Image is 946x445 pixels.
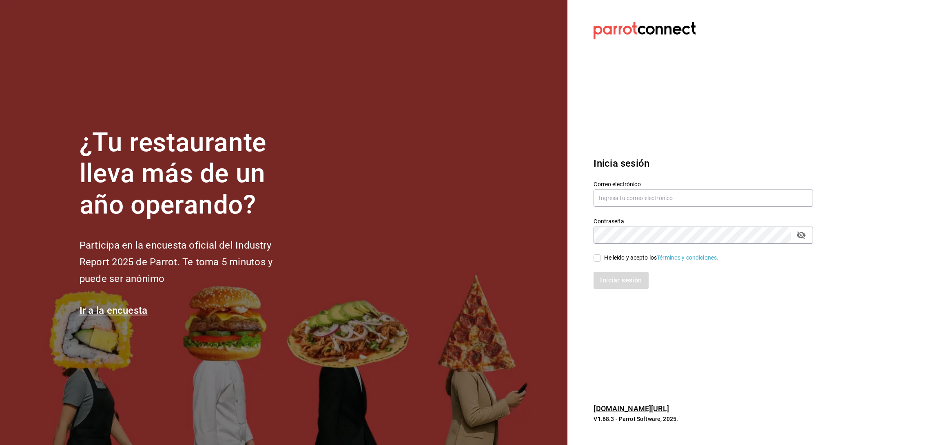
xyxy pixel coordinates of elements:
[594,189,813,207] input: Ingresa tu correo electrónico
[594,156,813,171] h3: Inicia sesión
[80,237,300,287] h2: Participa en la encuesta oficial del Industry Report 2025 de Parrot. Te toma 5 minutos y puede se...
[657,254,718,261] a: Términos y condiciones.
[594,218,813,224] label: Contraseña
[604,253,718,262] div: He leído y acepto los
[794,228,808,242] button: passwordField
[80,127,300,221] h1: ¿Tu restaurante lleva más de un año operando?
[80,305,148,316] a: Ir a la encuesta
[594,181,813,187] label: Correo electrónico
[594,415,813,423] p: V1.68.3 - Parrot Software, 2025.
[594,404,669,413] a: [DOMAIN_NAME][URL]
